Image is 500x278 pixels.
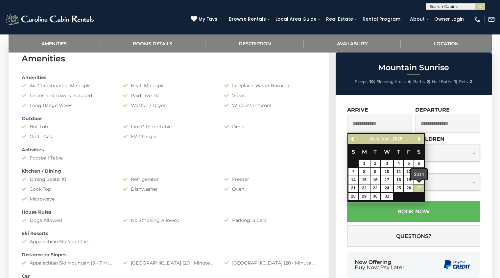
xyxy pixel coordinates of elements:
span: Sunday [352,149,355,155]
div: Foosball Table [17,155,118,161]
div: Activities [17,146,321,153]
a: 18 [394,176,403,184]
a: Owner Login [431,14,467,24]
div: Long Range Views [17,102,118,109]
div: Dogs Allowed [17,217,118,224]
label: Children [415,136,444,142]
div: Hot Tub [17,123,118,130]
a: Previous [349,135,357,143]
a: My Favs [191,16,219,23]
a: 17 [381,176,393,184]
a: 1 [359,160,370,167]
a: 26 [404,184,414,192]
a: Browse Rentals [226,14,269,24]
li: | [355,77,375,86]
div: Paid Live TV [118,92,219,99]
a: Local Area Guide [272,14,320,24]
label: Arrive [347,107,368,113]
div: Appalachian Ski Mountain (5 - 7 Minute Drive) [17,260,118,266]
div: Microwave [17,196,118,202]
a: Real Estate [323,14,356,24]
span: Buy Now Pay Later! [355,265,406,270]
a: 23 [370,184,380,192]
div: Refrigerator [118,176,219,182]
div: Wireless Internet [219,102,321,109]
a: 29 [359,193,370,200]
a: 10 [381,168,393,176]
span: My Favs [199,16,217,23]
div: Washer / Dryer [118,102,219,109]
li: | [377,77,412,86]
div: Air Conditioning: Mini-split [17,82,118,89]
img: phone-regular-white.png [474,16,481,23]
a: 7 [348,168,358,176]
a: 22 [359,184,370,192]
span: Sleeping Areas: [377,79,407,84]
div: Views [219,92,321,99]
strong: 1 [454,79,456,84]
div: Cook Top [17,186,118,192]
a: 27 [414,184,424,192]
span: Friday [407,149,410,155]
a: 25 [394,184,403,192]
div: Amenities [17,74,321,81]
span: Tuesday [373,149,377,155]
div: Grill - Gas [17,133,118,140]
div: Outdoor [17,115,321,122]
span: Baths: [413,79,426,84]
a: 2 [370,160,380,167]
div: Appalachian Ski Mountain [17,238,118,245]
a: 19 [404,176,414,184]
a: Description [205,34,304,53]
img: mail-regular-white.png [488,16,495,23]
a: About [407,14,428,24]
li: | [413,77,430,86]
a: 8 [359,168,370,176]
div: Fireplace: Wood Burning [219,82,321,89]
span: Monday [362,149,367,155]
a: 3 [381,160,393,167]
button: Questions? [347,225,480,247]
a: 30 [370,193,380,200]
div: No Smoking Allowed [118,217,219,224]
div: Heat: Mini-split [118,82,219,89]
div: [GEOGRAPHIC_DATA] (20+ Minute Drive) [219,260,321,266]
span: 2025 [392,136,402,141]
span: Wednesday [384,149,390,155]
h2: Mountain Sunrise [337,63,490,72]
a: 28 [348,193,358,200]
div: EV Charger [118,133,219,140]
label: Departure [415,107,450,113]
a: Location [401,34,491,53]
span: Half Baths: [432,79,453,84]
div: House Rules [17,209,321,215]
a: 4 [394,160,403,167]
span: Next [417,137,422,142]
div: $814 [411,169,427,180]
strong: 2 [470,79,472,84]
img: White-1-2.png [5,13,96,26]
div: Fire Pit/Fire Table [118,123,219,130]
div: Distance to Slopes [17,251,321,258]
a: 15 [359,176,370,184]
a: Next [415,135,423,143]
a: Availability [304,34,401,53]
div: Parking: 3 Cars [219,217,321,224]
strong: 10 [369,79,374,84]
div: Oven [219,186,321,192]
span: Thursday [397,149,400,155]
strong: 4 [408,79,410,84]
a: 5 [404,160,414,167]
a: 31 [381,193,393,200]
h3: Amenities [22,53,316,64]
div: Dining Seats: 10 [17,176,118,182]
span: Saturday [417,149,420,155]
a: 12 [404,168,414,176]
a: Rental Program [359,14,404,24]
div: Deck [219,123,321,130]
a: Rooms Details [100,34,205,53]
a: 14 [348,176,358,184]
a: 9 [370,168,380,176]
div: Freezer [219,176,321,182]
strong: 2 [427,79,429,84]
